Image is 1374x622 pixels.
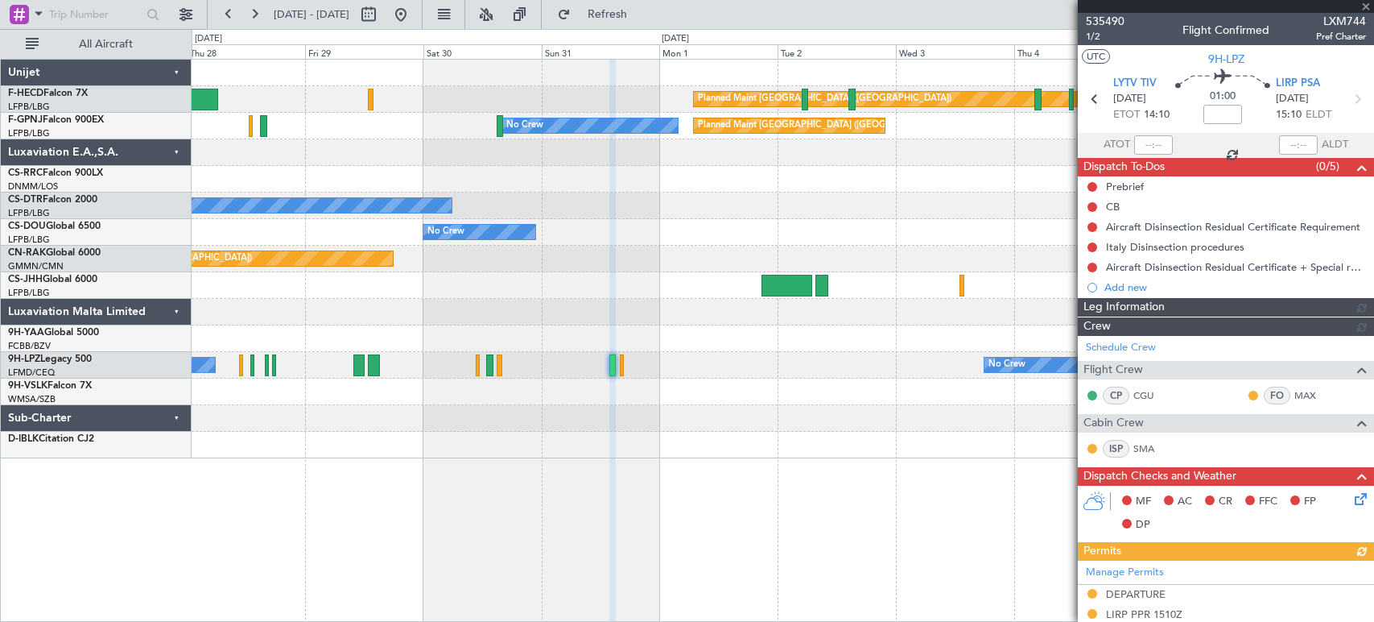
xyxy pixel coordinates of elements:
[1276,76,1320,92] span: LIRP PSA
[8,101,50,113] a: LFPB/LBG
[8,275,97,284] a: CS-JHHGlobal 6000
[305,44,423,59] div: Fri 29
[49,2,142,27] input: Trip Number
[8,248,46,258] span: CN-RAK
[18,31,175,57] button: All Aircraft
[1082,49,1110,64] button: UTC
[1316,30,1366,44] span: Pref Charter
[8,328,99,338] a: 9H-YAAGlobal 5000
[1106,200,1120,214] div: CB
[1014,44,1133,59] div: Thu 4
[1316,158,1339,175] span: (0/5)
[659,44,778,59] div: Mon 1
[896,44,1014,59] div: Wed 3
[1259,494,1277,510] span: FFC
[1104,137,1130,153] span: ATOT
[1219,494,1232,510] span: CR
[506,114,543,138] div: No Crew
[1276,107,1302,123] span: 15:10
[662,32,689,46] div: [DATE]
[8,180,58,193] a: DNMM/LOS
[8,222,46,231] span: CS-DOU
[1316,13,1366,30] span: LXM744
[8,340,51,352] a: FCBB/BZV
[698,114,951,138] div: Planned Maint [GEOGRAPHIC_DATA] ([GEOGRAPHIC_DATA])
[8,89,88,98] a: F-HECDFalcon 7X
[1178,494,1192,510] span: AC
[8,393,56,405] a: WMSA/SZB
[8,195,97,205] a: CS-DTRFalcon 2000
[1322,137,1348,153] span: ALDT
[423,44,542,59] div: Sat 30
[1210,89,1236,105] span: 01:00
[8,328,44,338] span: 9H-YAA
[8,115,104,125] a: F-GPNJFalcon 900EX
[42,39,170,50] span: All Aircraft
[698,87,951,111] div: Planned Maint [GEOGRAPHIC_DATA] ([GEOGRAPHIC_DATA])
[8,168,43,178] span: CS-RRC
[8,275,43,284] span: CS-JHH
[8,115,43,125] span: F-GPNJ
[1113,107,1140,123] span: ETOT
[1276,91,1309,107] span: [DATE]
[1106,220,1360,234] div: Aircraft Disinsection Residual Certificate Requirement
[1086,30,1124,44] span: 1/2
[778,44,896,59] div: Tue 2
[1136,494,1151,510] span: MF
[1113,91,1146,107] span: [DATE]
[574,9,642,20] span: Refresh
[8,168,103,178] a: CS-RRCFalcon 900LX
[1144,107,1170,123] span: 14:10
[8,248,101,258] a: CN-RAKGlobal 6000
[1113,76,1157,92] span: LYTV TIV
[8,89,43,98] span: F-HECD
[274,7,349,22] span: [DATE] - [DATE]
[8,434,94,444] a: D-IBLKCitation CJ2
[8,381,92,391] a: 9H-VSLKFalcon 7X
[8,207,50,219] a: LFPB/LBG
[1304,494,1316,510] span: FP
[8,234,50,246] a: LFPB/LBG
[1083,467,1236,486] span: Dispatch Checks and Weather
[988,353,1025,377] div: No Crew
[8,222,101,231] a: CS-DOUGlobal 6500
[8,287,50,299] a: LFPB/LBG
[8,127,50,139] a: LFPB/LBG
[550,2,646,27] button: Refresh
[1208,51,1244,68] span: 9H-LPZ
[1086,13,1124,30] span: 535490
[542,44,660,59] div: Sun 31
[8,195,43,205] span: CS-DTR
[1104,280,1366,294] div: Add new
[1106,260,1366,274] div: Aircraft Disinsection Residual Certificate + Special request
[1083,158,1165,176] span: Dispatch To-Dos
[8,381,47,391] span: 9H-VSLK
[1106,180,1144,193] div: Prebrief
[8,260,64,272] a: GMMN/CMN
[1306,107,1331,123] span: ELDT
[1136,517,1150,533] span: DP
[8,355,92,364] a: 9H-LPZLegacy 500
[427,220,464,244] div: No Crew
[8,434,39,444] span: D-IBLK
[1182,22,1269,39] div: Flight Confirmed
[8,367,55,379] a: LFMD/CEQ
[187,44,305,59] div: Thu 28
[1106,240,1244,254] div: Italy Disinsection procedures
[8,355,40,364] span: 9H-LPZ
[195,32,222,46] div: [DATE]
